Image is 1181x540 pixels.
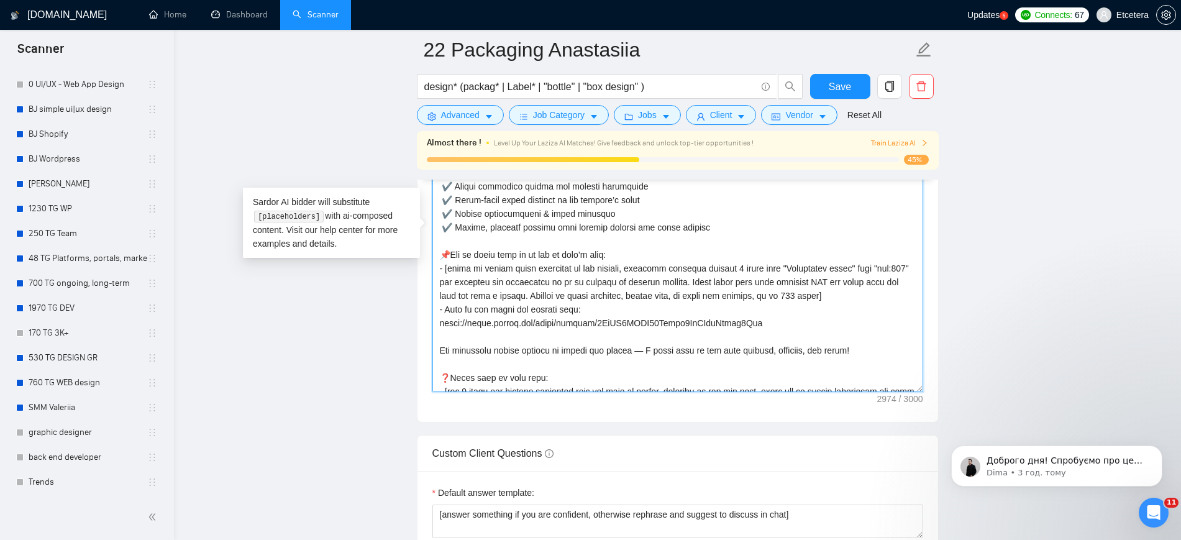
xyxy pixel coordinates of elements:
[1000,11,1008,20] a: 5
[932,419,1181,506] iframe: Intercom notifications повідомлення
[147,104,157,114] span: holder
[29,370,147,395] a: 760 TG WEB design
[829,79,851,94] span: Save
[1021,10,1031,20] img: upwork-logo.png
[7,122,166,147] li: BJ Shopify
[624,112,633,121] span: folder
[877,74,902,99] button: copy
[818,112,827,121] span: caret-down
[1100,11,1108,19] span: user
[7,97,166,122] li: BJ simple ui|ux design
[847,108,882,122] a: Reset All
[696,112,705,121] span: user
[7,221,166,246] li: 250 TG Team
[916,42,932,58] span: edit
[1003,13,1006,19] text: 5
[147,328,157,338] span: holder
[785,108,813,122] span: Vendor
[147,452,157,462] span: holder
[485,112,493,121] span: caret-down
[147,428,157,437] span: holder
[904,155,929,165] span: 45%
[29,271,147,296] a: 700 TG ongoing, long-term
[1156,10,1176,20] a: setting
[737,112,746,121] span: caret-down
[7,271,166,296] li: 700 TG ongoing, long-term
[147,80,157,89] span: holder
[910,81,933,92] span: delete
[7,147,166,172] li: BJ Wordpress
[147,378,157,388] span: holder
[148,511,160,523] span: double-left
[509,105,609,125] button: barsJob Categorycaret-down
[590,112,598,121] span: caret-down
[29,420,147,445] a: graphic designer
[710,108,732,122] span: Client
[909,74,934,99] button: delete
[662,112,670,121] span: caret-down
[7,346,166,370] li: 530 TG DESIGN GR
[7,72,166,97] li: 0 UI/UX - Web App Design
[320,225,363,235] a: help center
[878,81,901,92] span: copy
[519,112,528,121] span: bars
[1164,498,1179,508] span: 11
[545,449,554,458] span: info-circle
[29,221,147,246] a: 250 TG Team
[7,246,166,271] li: 48 TG Platforms, portals, marketplaces
[29,470,147,495] a: Trends
[638,108,657,122] span: Jobs
[441,108,480,122] span: Advanced
[147,204,157,214] span: holder
[427,112,436,121] span: setting
[967,10,1000,20] span: Updates
[147,179,157,189] span: holder
[11,6,19,25] img: logo
[778,81,802,92] span: search
[1157,10,1175,20] span: setting
[762,83,770,91] span: info-circle
[686,105,757,125] button: userClientcaret-down
[147,278,157,288] span: holder
[614,105,681,125] button: folderJobscaret-down
[1035,8,1072,22] span: Connects:
[29,97,147,122] a: BJ simple ui|ux design
[1075,8,1084,22] span: 67
[432,112,923,392] textarea: Cover letter template:
[810,74,870,99] button: Save
[7,395,166,420] li: SMM Valeriia
[427,136,481,150] span: Almost there !
[7,370,166,395] li: 760 TG WEB design
[7,321,166,346] li: 170 TG 3K+
[211,9,268,20] a: dashboardDashboard
[7,445,166,470] li: back end developer
[29,196,147,221] a: 1230 TG WP
[432,448,554,459] span: Custom Client Questions
[1139,498,1169,528] iframe: Intercom live chat
[147,353,157,363] span: holder
[7,296,166,321] li: 1970 TG DEV
[29,172,147,196] a: [PERSON_NAME]
[7,420,166,445] li: graphic designer
[417,105,504,125] button: settingAdvancedcaret-down
[921,139,928,147] span: right
[149,9,186,20] a: homeHome
[147,229,157,239] span: holder
[7,40,74,66] span: Scanner
[7,470,166,495] li: Trends
[29,346,147,370] a: 530 TG DESIGN GR
[772,112,780,121] span: idcard
[29,321,147,346] a: 170 TG 3K+
[147,403,157,413] span: holder
[29,445,147,470] a: back end developer
[424,34,913,65] input: Scanner name...
[871,137,928,149] button: Train Laziza AI
[778,74,803,99] button: search
[29,122,147,147] a: BJ Shopify
[1156,5,1176,25] button: setting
